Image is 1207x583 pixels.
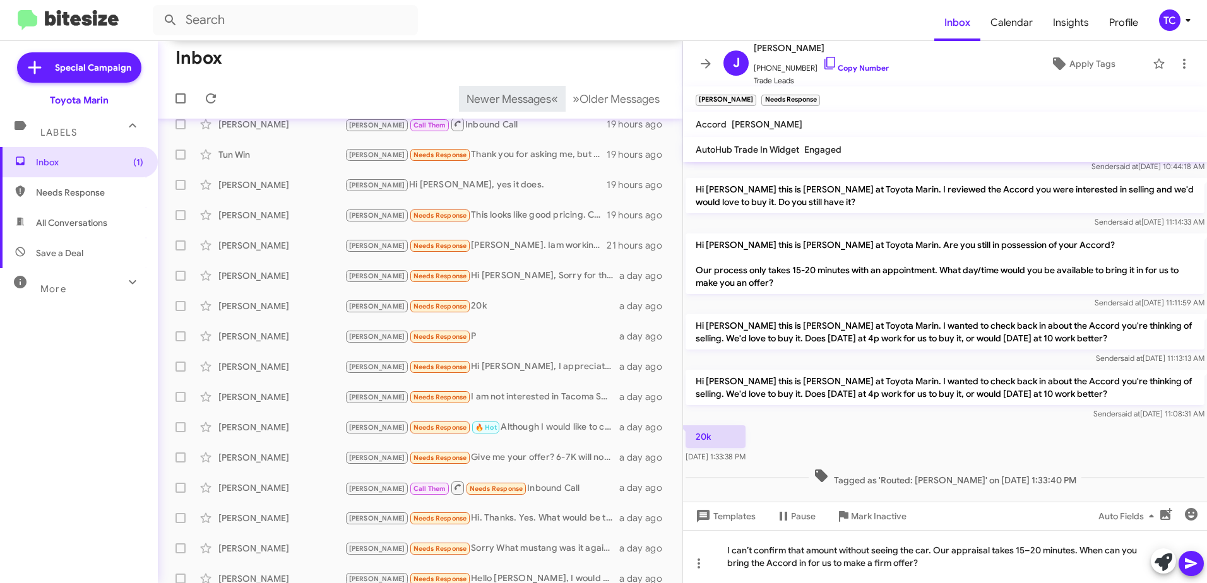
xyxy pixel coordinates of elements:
[1118,409,1140,418] span: said at
[50,94,109,107] div: Toyota Marin
[345,148,607,162] div: Thank you for asking me, but I already buying the car
[1159,9,1180,31] div: TC
[349,423,405,432] span: [PERSON_NAME]
[1091,162,1204,171] span: Sender [DATE] 10:44:18 AM
[413,151,467,159] span: Needs Response
[345,390,619,404] div: I am not interested in Tacoma SR5, which is the car that you offered me in your last message. I n...
[683,505,766,527] button: Templates
[619,481,672,494] div: a day ago
[754,56,889,74] span: [PHONE_NUMBER]
[619,269,672,282] div: a day ago
[809,468,1081,486] span: Tagged as 'Routed: [PERSON_NAME]' on [DATE] 1:33:40 PM
[218,542,345,555] div: [PERSON_NAME]
[345,420,619,435] div: Although I would like to chat about it before then
[459,86,566,112] button: Previous
[218,239,345,252] div: [PERSON_NAME]
[349,485,405,493] span: [PERSON_NAME]
[349,151,405,159] span: [PERSON_NAME]
[413,485,446,493] span: Call Them
[696,144,799,155] span: AutoHub Trade In Widget
[17,52,141,83] a: Special Campaign
[349,302,405,310] span: [PERSON_NAME]
[980,4,1043,41] a: Calendar
[413,454,467,462] span: Needs Response
[153,5,418,35] input: Search
[345,117,607,132] div: Inbound Call
[551,91,558,107] span: «
[345,208,607,223] div: This looks like good pricing. Can you be more specific - ie identify a car. I like AWD. Gray with...
[218,330,345,343] div: [PERSON_NAME]
[133,156,143,168] span: (1)
[791,505,816,527] span: Pause
[580,92,660,106] span: Older Messages
[218,512,345,524] div: [PERSON_NAME]
[218,269,345,282] div: [PERSON_NAME]
[349,575,405,583] span: [PERSON_NAME]
[823,63,889,73] a: Copy Number
[804,144,841,155] span: Engaged
[619,330,672,343] div: a day ago
[826,505,917,527] button: Mark Inactive
[345,360,619,374] div: Hi [PERSON_NAME], I appreciate all your time and help so far. I’ve received a final out-the-door ...
[413,545,467,553] span: Needs Response
[413,272,467,280] span: Needs Response
[413,575,467,583] span: Needs Response
[475,423,497,432] span: 🔥 Hot
[36,216,107,229] span: All Conversations
[619,391,672,403] div: a day ago
[345,269,619,283] div: Hi [PERSON_NAME], Sorry for the delayed response. I see the one you’re referring to — I believe t...
[686,233,1204,294] p: Hi [PERSON_NAME] this is [PERSON_NAME] at Toyota Marin. Are you still in possession of your Accor...
[1121,353,1143,363] span: said at
[349,181,405,189] span: [PERSON_NAME]
[607,148,672,161] div: 19 hours ago
[218,118,345,131] div: [PERSON_NAME]
[619,360,672,373] div: a day ago
[754,74,889,87] span: Trade Leads
[619,512,672,524] div: a day ago
[413,242,467,250] span: Needs Response
[1116,162,1138,171] span: said at
[40,127,77,138] span: Labels
[218,209,345,221] div: [PERSON_NAME]
[619,542,672,555] div: a day ago
[573,91,580,107] span: »
[345,329,619,344] div: P
[413,514,467,522] span: Needs Response
[413,302,467,310] span: Needs Response
[345,480,619,496] div: Inbound Call
[36,156,143,168] span: Inbox
[1099,4,1148,41] span: Profile
[470,485,523,493] span: Needs Response
[754,40,889,56] span: [PERSON_NAME]
[607,239,672,252] div: 21 hours ago
[413,423,467,432] span: Needs Response
[733,53,740,73] span: J
[345,450,619,465] div: Give me your offer? 6-7K will not buy it..
[1119,217,1141,227] span: said at
[349,242,405,250] span: [PERSON_NAME]
[686,452,746,461] span: [DATE] 1:33:38 PM
[1096,353,1204,363] span: Sender [DATE] 11:13:13 AM
[349,363,405,371] span: [PERSON_NAME]
[345,238,607,253] div: [PERSON_NAME]. Iam working with [PERSON_NAME]. Thanks
[218,179,345,191] div: [PERSON_NAME]
[683,530,1207,583] div: I can’t confirm that amount without seeing the car. Our appraisal takes 15–20 minutes. When can y...
[349,121,405,129] span: [PERSON_NAME]
[1043,4,1099,41] a: Insights
[686,370,1204,405] p: Hi [PERSON_NAME] this is [PERSON_NAME] at Toyota Marin. I wanted to check back in about the Accor...
[345,511,619,526] div: Hi. Thanks. Yes. What would be the process and offer?
[218,148,345,161] div: Tun Win
[1148,9,1193,31] button: TC
[934,4,980,41] a: Inbox
[413,363,467,371] span: Needs Response
[218,391,345,403] div: [PERSON_NAME]
[1095,217,1204,227] span: Sender [DATE] 11:14:33 AM
[218,481,345,494] div: [PERSON_NAME]
[218,421,345,433] div: [PERSON_NAME]
[565,86,667,112] button: Next
[1069,52,1115,75] span: Apply Tags
[619,451,672,464] div: a day ago
[686,314,1204,350] p: Hi [PERSON_NAME] this is [PERSON_NAME] at Toyota Marin. I wanted to check back in about the Accor...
